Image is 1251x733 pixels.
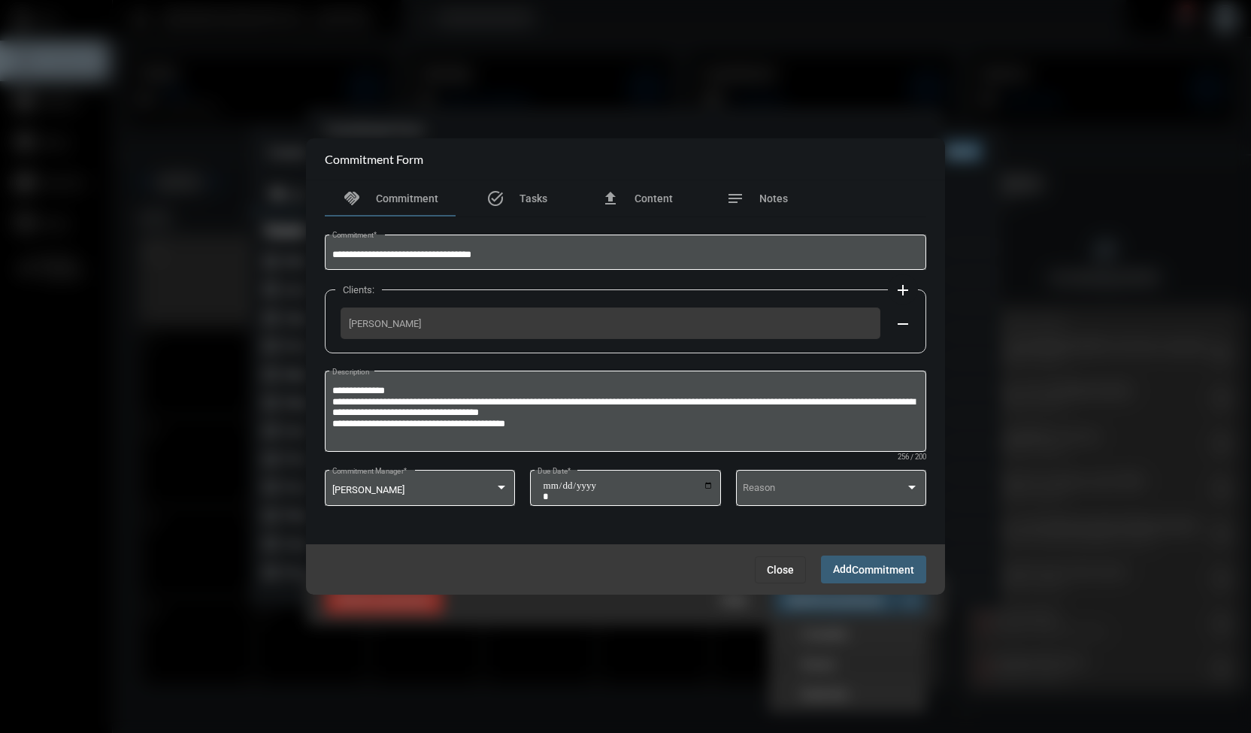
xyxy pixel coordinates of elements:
[343,189,361,207] mat-icon: handshake
[833,563,914,575] span: Add
[852,564,914,576] span: Commitment
[486,189,504,207] mat-icon: task_alt
[349,318,872,329] span: [PERSON_NAME]
[635,192,673,204] span: Content
[726,189,744,207] mat-icon: notes
[601,189,619,207] mat-icon: file_upload
[898,453,926,462] mat-hint: 256 / 200
[519,192,547,204] span: Tasks
[767,564,794,576] span: Close
[759,192,788,204] span: Notes
[894,315,912,333] mat-icon: remove
[821,556,926,583] button: AddCommitment
[325,152,423,166] h2: Commitment Form
[335,284,382,295] label: Clients:
[376,192,438,204] span: Commitment
[894,281,912,299] mat-icon: add
[332,484,404,495] span: [PERSON_NAME]
[755,556,806,583] button: Close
